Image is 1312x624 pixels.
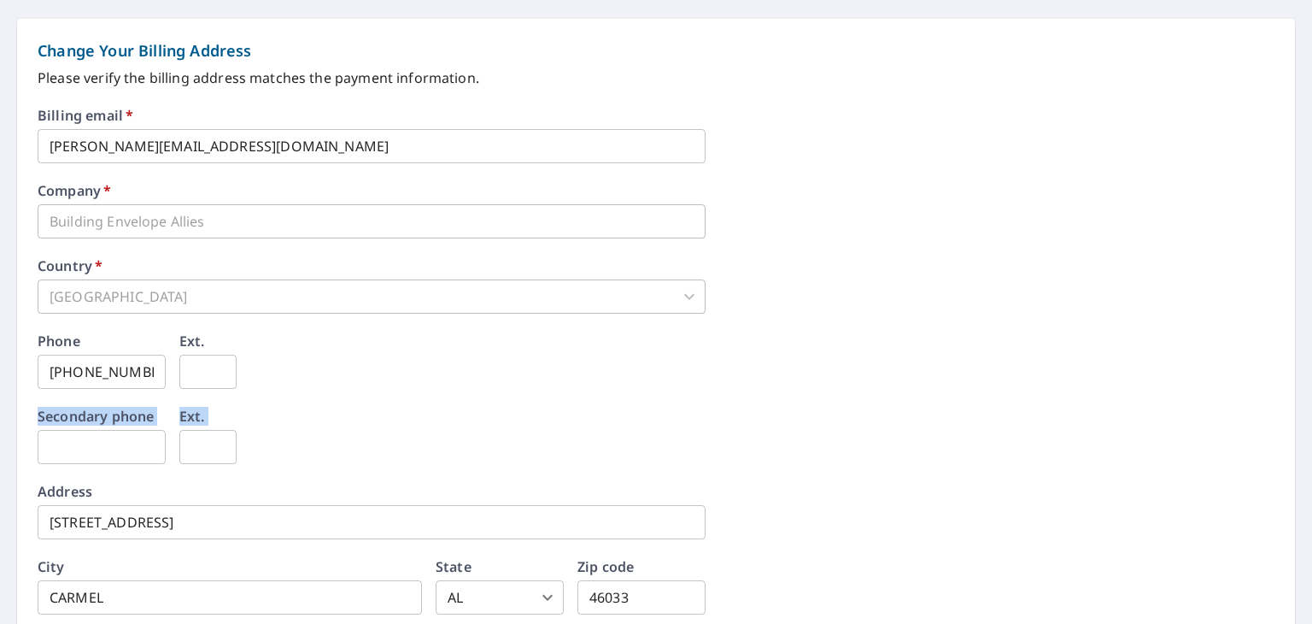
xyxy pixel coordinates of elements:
label: Zip code [577,560,634,574]
label: Country [38,259,102,273]
div: AL [436,580,564,615]
label: State [436,560,471,574]
label: City [38,560,65,574]
label: Secondary phone [38,409,154,423]
label: Company [38,184,111,197]
div: [GEOGRAPHIC_DATA] [38,280,706,314]
label: Ext. [179,334,205,348]
p: Change Your Billing Address [38,39,1274,62]
label: Billing email [38,109,133,122]
label: Ext. [179,409,205,423]
label: Phone [38,334,80,348]
p: Please verify the billing address matches the payment information. [38,68,1274,88]
label: Address [38,485,92,498]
